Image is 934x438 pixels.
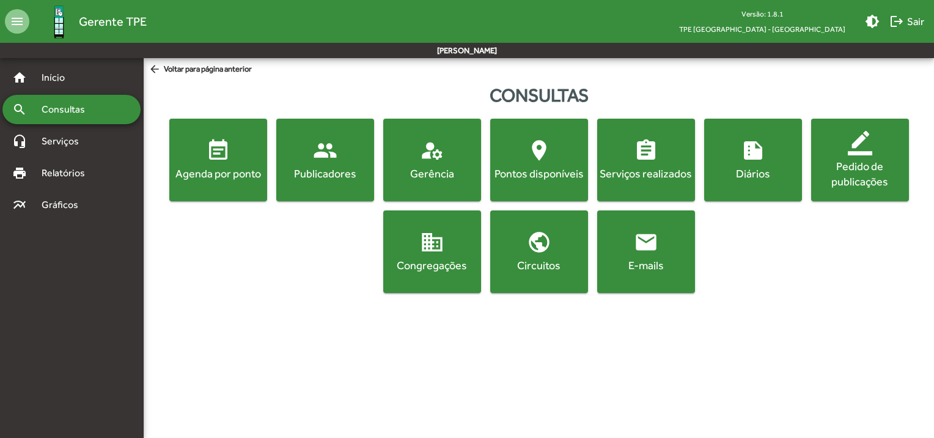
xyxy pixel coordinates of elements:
[600,166,693,181] div: Serviços realizados
[634,230,658,254] mat-icon: email
[420,138,444,163] mat-icon: manage_accounts
[144,81,934,109] div: Consultas
[383,119,481,201] button: Gerência
[149,63,164,76] mat-icon: arrow_back
[386,166,479,181] div: Gerência
[12,70,27,85] mat-icon: home
[79,12,147,31] span: Gerente TPE
[5,9,29,34] mat-icon: menu
[889,10,924,32] span: Sair
[386,258,479,273] div: Congregações
[634,138,658,163] mat-icon: assignment
[707,166,800,181] div: Diários
[34,134,95,149] span: Serviços
[34,102,101,117] span: Consultas
[848,131,872,155] mat-icon: border_color
[490,210,588,293] button: Circuitos
[669,6,855,21] div: Versão: 1.8.1
[34,198,95,212] span: Gráficos
[704,119,802,201] button: Diários
[172,166,265,181] div: Agenda por ponto
[169,119,267,201] button: Agenda por ponto
[420,230,444,254] mat-icon: domain
[493,258,586,273] div: Circuitos
[12,102,27,117] mat-icon: search
[889,14,904,29] mat-icon: logout
[814,158,906,189] div: Pedido de publicações
[597,210,695,293] button: E-mails
[34,70,83,85] span: Início
[39,2,79,42] img: Logo
[383,210,481,293] button: Congregações
[600,258,693,273] div: E-mails
[884,10,929,32] button: Sair
[12,134,27,149] mat-icon: headset_mic
[149,63,252,76] span: Voltar para página anterior
[527,138,551,163] mat-icon: location_on
[493,166,586,181] div: Pontos disponíveis
[279,166,372,181] div: Publicadores
[741,138,765,163] mat-icon: summarize
[669,21,855,37] span: TPE [GEOGRAPHIC_DATA] - [GEOGRAPHIC_DATA]
[865,14,880,29] mat-icon: brightness_medium
[490,119,588,201] button: Pontos disponíveis
[29,2,147,42] a: Gerente TPE
[206,138,230,163] mat-icon: event_note
[811,119,909,201] button: Pedido de publicações
[313,138,337,163] mat-icon: people
[597,119,695,201] button: Serviços realizados
[12,166,27,180] mat-icon: print
[12,198,27,212] mat-icon: multiline_chart
[34,166,101,180] span: Relatórios
[527,230,551,254] mat-icon: public
[276,119,374,201] button: Publicadores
